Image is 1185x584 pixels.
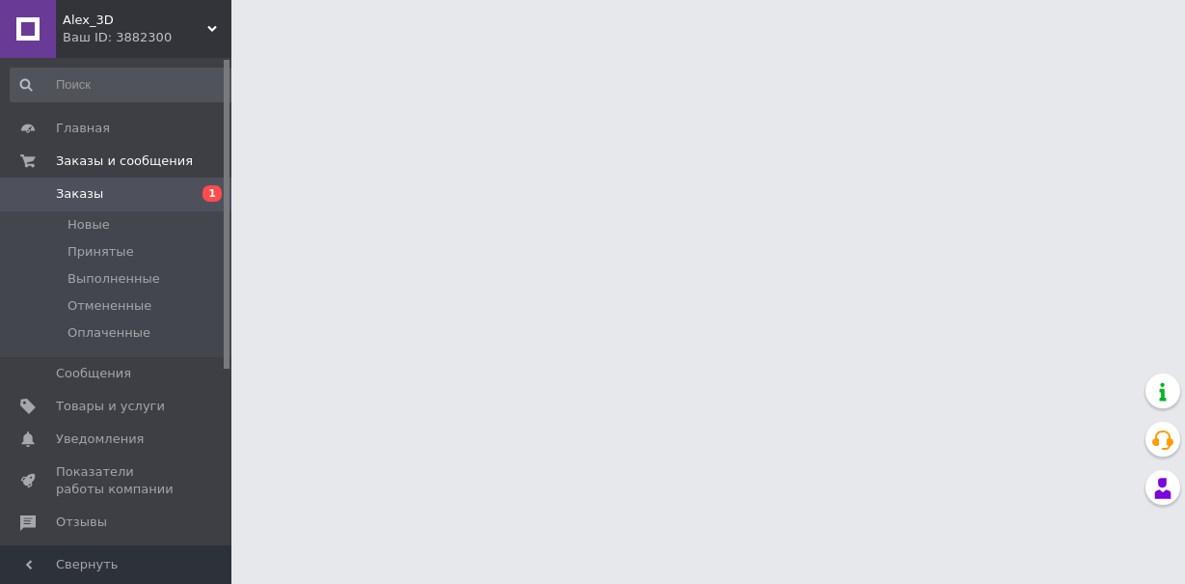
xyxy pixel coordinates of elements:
[63,12,207,29] span: Alex_3D
[56,398,165,415] span: Товары и услуги
[56,365,131,382] span: Сообщения
[56,514,107,531] span: Отзывы
[67,216,110,234] span: Новые
[67,324,150,342] span: Оплаченные
[63,29,231,46] div: Ваш ID: 3882300
[56,463,178,498] span: Показатели работы компании
[67,270,160,288] span: Выполненные
[67,243,134,261] span: Принятые
[10,68,238,102] input: Поиск
[202,185,222,202] span: 1
[56,153,193,170] span: Заказы и сообщения
[56,185,103,203] span: Заказы
[67,297,151,315] span: Отмененные
[56,431,144,448] span: Уведомления
[56,120,110,137] span: Главная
